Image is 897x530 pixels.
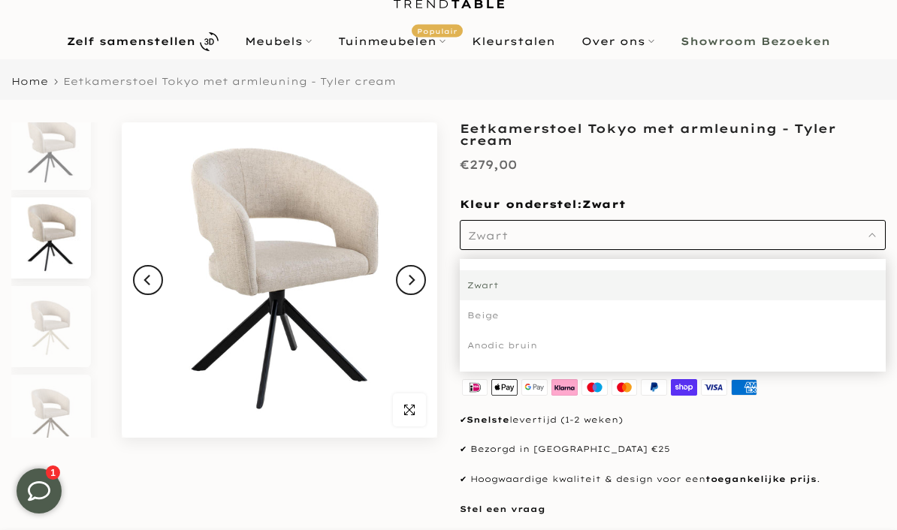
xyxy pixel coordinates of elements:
a: Zelf samenstellen [54,29,232,55]
span: Populair [412,25,463,38]
p: ✔ Bezorgd in [GEOGRAPHIC_DATA] €25 [460,442,886,457]
button: Zwart [460,220,886,250]
strong: Snelste [467,414,509,425]
a: TuinmeubelenPopulair [325,32,459,50]
img: apple pay [490,378,520,398]
div: Zwart [460,270,886,300]
div: Beige [460,300,886,330]
img: visa [699,378,729,398]
img: ideal [460,378,490,398]
img: american express [729,378,759,398]
button: Next [396,265,426,295]
a: Home [11,77,48,86]
a: Meubels [232,32,325,50]
img: shopify pay [669,378,699,398]
span: Zwart [468,229,508,242]
button: Previous [133,265,163,295]
div: Anodic bruin [460,330,886,360]
a: Kleurstalen [459,32,569,50]
strong: toegankelijke prijs [705,474,817,484]
span: Zwart [582,197,626,212]
img: master [609,378,639,398]
h1: Eetkamerstoel Tokyo met armleuning - Tyler cream [460,122,886,146]
a: Stel een vraag [460,504,545,514]
span: Eetkamerstoel Tokyo met armleuning - Tyler cream [63,75,396,87]
img: google pay [520,378,550,398]
p: ✔ Hoogwaardige kwaliteit & design voor een . [460,472,886,487]
b: Zelf samenstellen [67,36,195,47]
b: Showroom Bezoeken [681,36,830,47]
img: paypal [639,378,669,398]
a: Over ons [569,32,668,50]
iframe: toggle-frame [2,453,77,528]
span: Kleur onderstel: [460,197,626,211]
img: maestro [579,378,609,398]
p: ✔ levertijd (1-2 weken) [460,413,886,428]
div: €279,00 [460,154,517,176]
img: klarna [549,378,579,398]
a: Showroom Bezoeken [668,32,844,50]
